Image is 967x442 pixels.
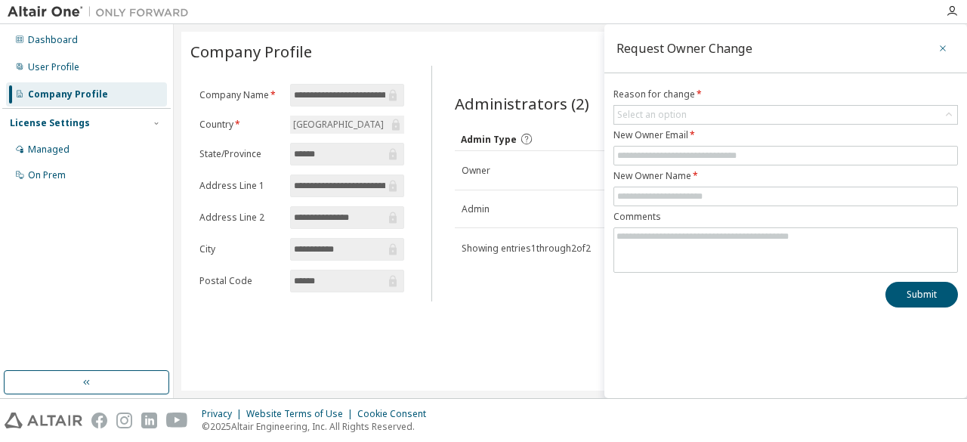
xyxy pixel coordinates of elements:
div: Request Owner Change [616,42,752,54]
span: Owner [462,165,490,177]
img: Altair One [8,5,196,20]
label: New Owner Name [613,170,958,182]
div: Cookie Consent [357,408,435,420]
label: Company Name [199,89,281,101]
label: Postal Code [199,275,281,287]
div: Select an option [617,109,687,121]
label: Address Line 1 [199,180,281,192]
div: Privacy [202,408,246,420]
label: Country [199,119,281,131]
label: City [199,243,281,255]
div: [GEOGRAPHIC_DATA] [290,116,403,134]
div: Company Profile [28,88,108,100]
span: Showing entries 1 through 2 of 2 [462,242,591,255]
div: [GEOGRAPHIC_DATA] [291,116,386,133]
label: Comments [613,211,958,223]
div: Website Terms of Use [246,408,357,420]
img: facebook.svg [91,413,107,428]
p: © 2025 Altair Engineering, Inc. All Rights Reserved. [202,420,435,433]
span: Admin Type [461,133,517,146]
img: altair_logo.svg [5,413,82,428]
div: Managed [28,144,70,156]
div: User Profile [28,61,79,73]
div: Dashboard [28,34,78,46]
span: Admin [462,203,490,215]
span: Administrators (2) [455,93,589,114]
img: youtube.svg [166,413,188,428]
span: Company Profile [190,41,312,62]
label: New Owner Email [613,129,958,141]
img: instagram.svg [116,413,132,428]
label: State/Province [199,148,281,160]
label: Address Line 2 [199,212,281,224]
label: Reason for change [613,88,958,100]
img: linkedin.svg [141,413,157,428]
button: Submit [885,282,958,308]
div: Select an option [614,106,957,124]
div: License Settings [10,117,90,129]
div: On Prem [28,169,66,181]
